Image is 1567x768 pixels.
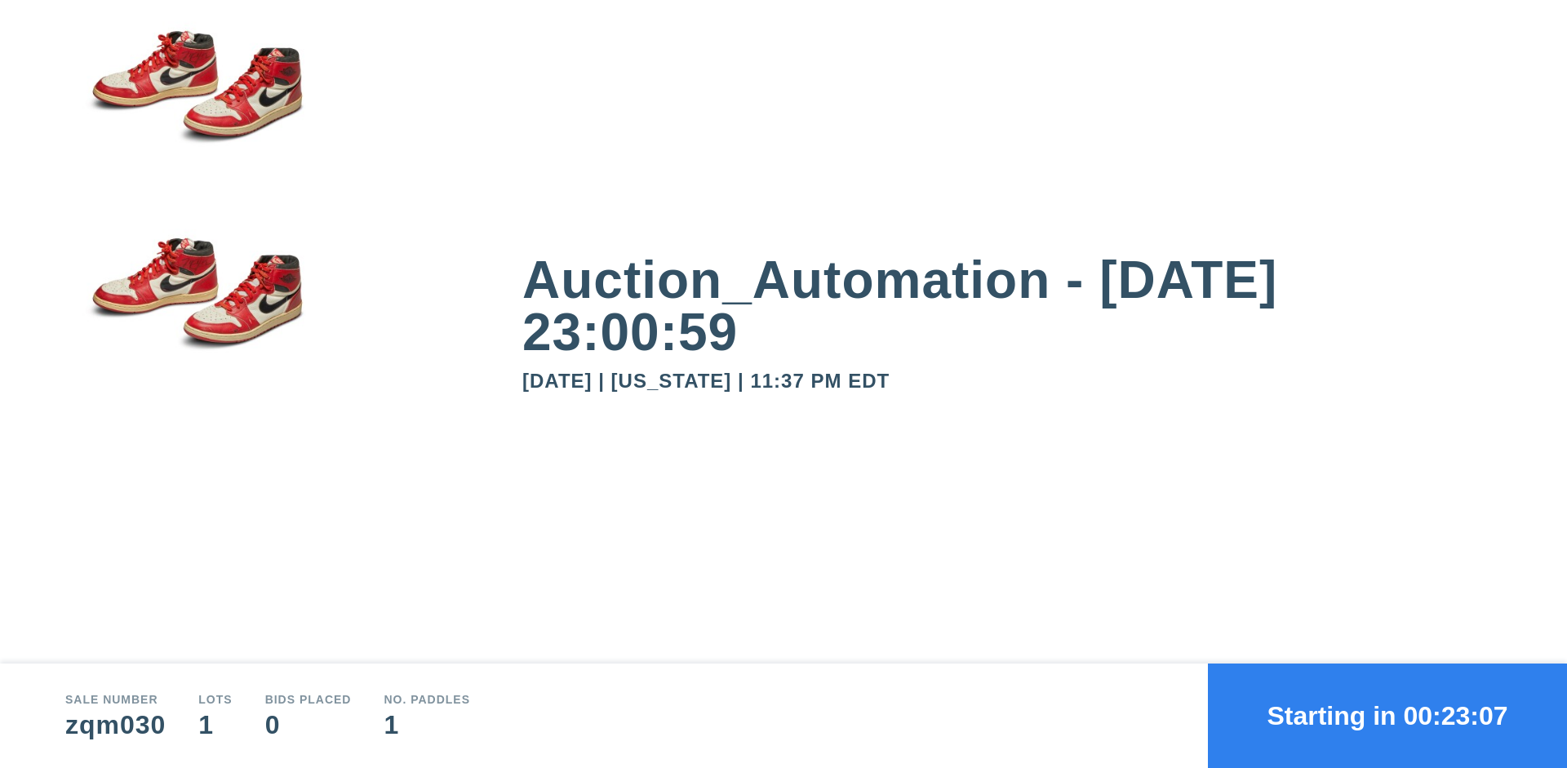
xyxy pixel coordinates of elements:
div: 1 [198,712,232,738]
div: Auction_Automation - [DATE] 23:00:59 [522,254,1502,358]
div: Lots [198,694,232,705]
div: 1 [384,712,470,738]
button: Starting in 00:23:07 [1208,664,1567,768]
img: small [65,1,326,208]
div: 0 [265,712,352,738]
div: Bids Placed [265,694,352,705]
div: zqm030 [65,712,166,738]
div: Sale number [65,694,166,705]
div: No. Paddles [384,694,470,705]
div: [DATE] | [US_STATE] | 11:37 PM EDT [522,371,1502,391]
